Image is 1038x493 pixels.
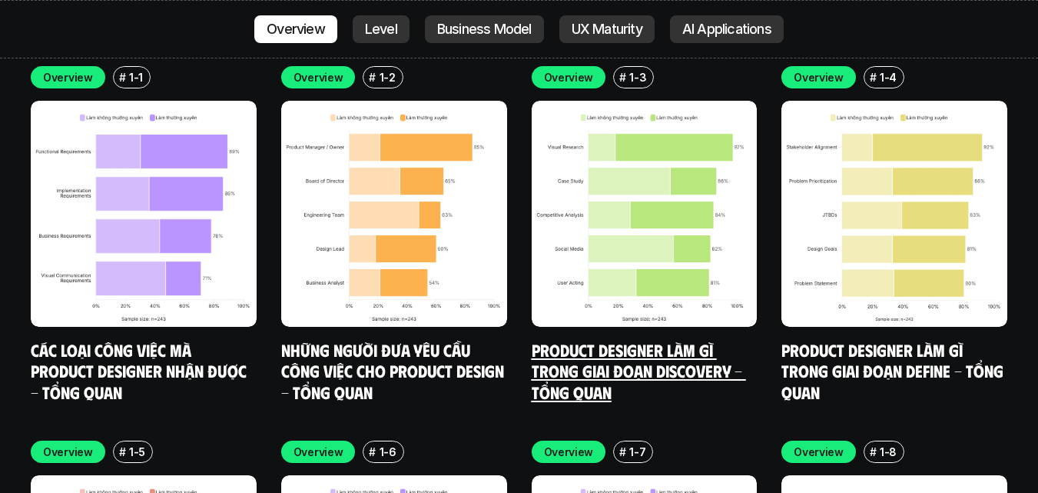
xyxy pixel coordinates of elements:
p: 1-5 [129,444,145,460]
a: Business Model [425,15,544,43]
p: 1-4 [880,69,897,85]
p: Overview [43,444,93,460]
p: 1-1 [129,69,143,85]
a: Level [353,15,410,43]
p: Business Model [437,22,532,37]
h6: # [619,72,626,83]
a: Những người đưa yêu cầu công việc cho Product Design - Tổng quan [281,339,508,402]
p: Overview [794,444,844,460]
p: 1-6 [380,444,396,460]
p: Overview [544,444,594,460]
p: AI Applications [682,22,771,37]
p: Overview [43,69,93,85]
h6: # [369,72,376,83]
p: 1-7 [629,444,645,460]
p: Overview [544,69,594,85]
a: Overview [254,15,337,43]
h6: # [870,72,877,83]
h6: # [119,446,126,458]
h6: # [119,72,126,83]
p: Level [365,22,397,37]
p: Overview [267,22,325,37]
p: 1-8 [880,444,897,460]
h6: # [619,446,626,458]
p: Overview [293,69,343,85]
p: 1-3 [629,69,646,85]
p: UX Maturity [572,22,642,37]
a: Product Designer làm gì trong giai đoạn Discovery - Tổng quan [532,339,746,402]
a: UX Maturity [559,15,655,43]
a: Product Designer làm gì trong giai đoạn Define - Tổng quan [781,339,1007,402]
h6: # [369,446,376,458]
h6: # [870,446,877,458]
p: Overview [293,444,343,460]
a: AI Applications [670,15,784,43]
a: Các loại công việc mà Product Designer nhận được - Tổng quan [31,339,250,402]
p: 1-2 [380,69,396,85]
p: Overview [794,69,844,85]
